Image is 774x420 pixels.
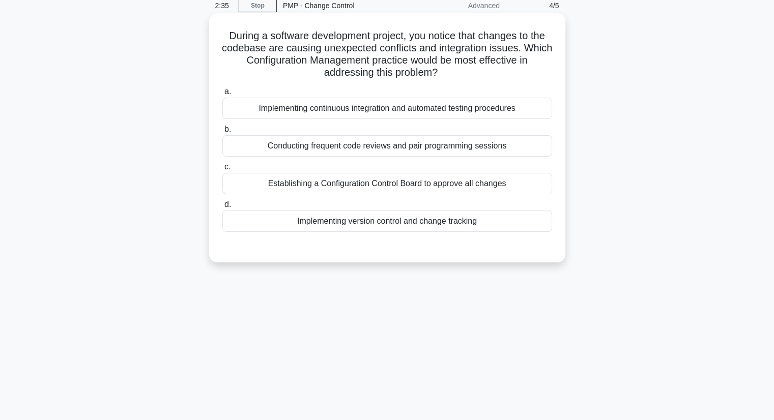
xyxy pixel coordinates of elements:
[224,87,231,96] span: a.
[222,173,552,194] div: Establishing a Configuration Control Board to approve all changes
[222,211,552,232] div: Implementing version control and change tracking
[224,200,231,208] span: d.
[224,125,231,133] span: b.
[222,135,552,157] div: Conducting frequent code reviews and pair programming sessions
[221,29,553,79] h5: During a software development project, you notice that changes to the codebase are causing unexpe...
[222,98,552,119] div: Implementing continuous integration and automated testing procedures
[224,162,231,171] span: c.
